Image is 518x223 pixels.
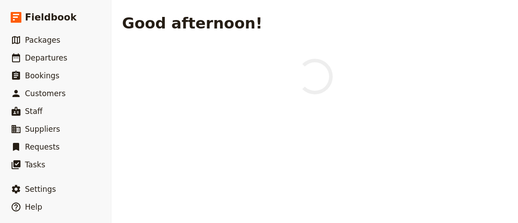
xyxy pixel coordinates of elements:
[25,11,77,24] span: Fieldbook
[25,203,42,211] span: Help
[25,185,56,194] span: Settings
[25,125,60,134] span: Suppliers
[25,142,60,151] span: Requests
[25,160,45,169] span: Tasks
[25,53,67,62] span: Departures
[122,14,262,32] h1: Good afternoon!
[25,71,59,80] span: Bookings
[25,89,65,98] span: Customers
[25,36,60,45] span: Packages
[25,107,43,116] span: Staff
